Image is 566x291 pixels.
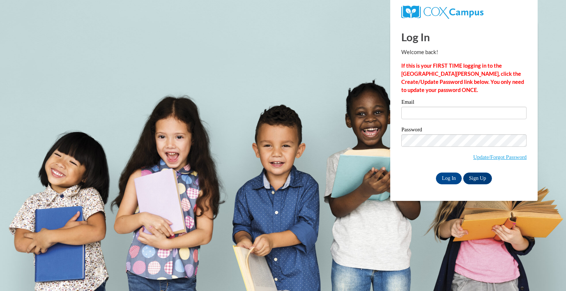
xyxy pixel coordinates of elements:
a: Update/Forgot Password [473,154,527,160]
label: Email [401,99,527,107]
label: Password [401,127,527,134]
input: Log In [436,173,462,184]
h1: Log In [401,29,527,45]
p: Welcome back! [401,48,527,56]
a: Sign Up [463,173,492,184]
img: COX Campus [401,6,483,19]
a: COX Campus [401,8,483,15]
strong: If this is your FIRST TIME logging in to the [GEOGRAPHIC_DATA][PERSON_NAME], click the Create/Upd... [401,63,524,93]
